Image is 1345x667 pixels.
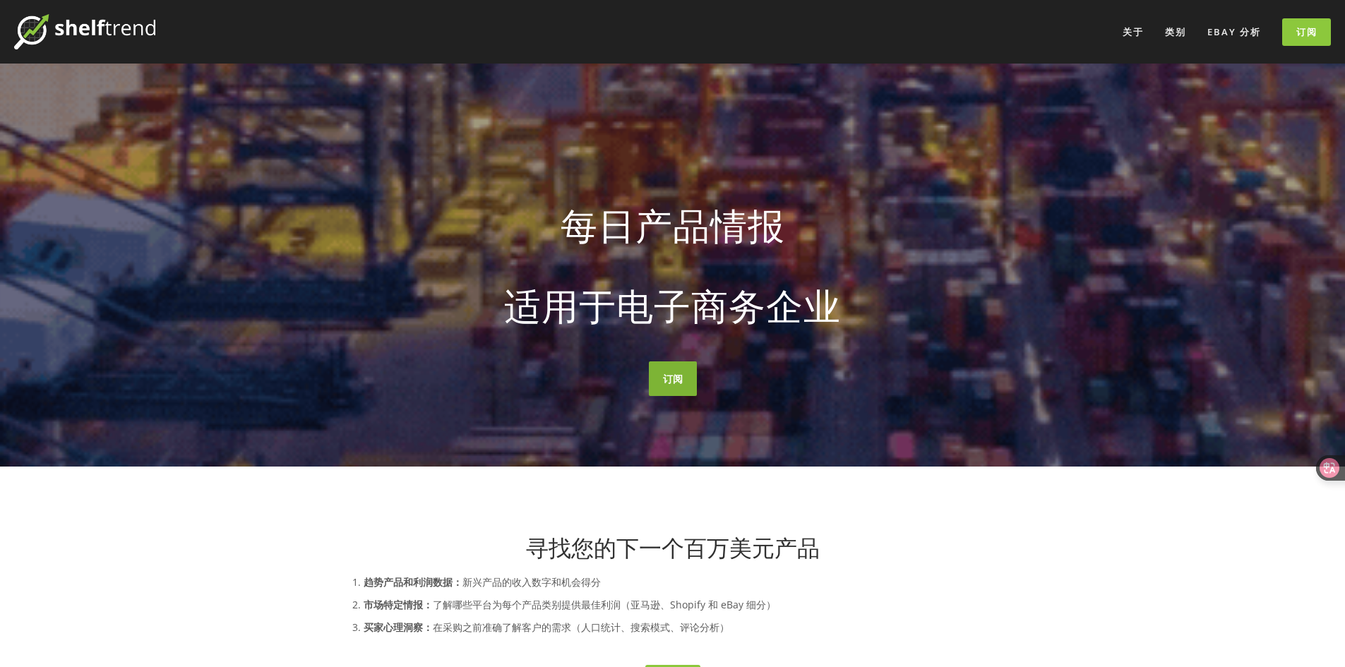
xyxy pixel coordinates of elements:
a: eBay 分析 [1198,20,1270,44]
font: 了解哪些平台为每个产品类别提供最佳利润（亚马逊、Shopify 和 eBay 细分） [433,598,776,611]
font: 订阅 [1296,25,1317,38]
a: 订阅 [1282,18,1331,46]
font: 在采购之前准确了解客户的需求（人口统计、搜索模式、评论分析） [433,620,729,634]
img: 货架趋势 [14,14,155,49]
font: 新兴产品的收入数字和机会得分 [462,575,601,589]
font: 类别 [1165,25,1186,38]
font: 适用于电子商务企业 [504,280,841,330]
font: 每日产品情报 [561,200,785,250]
a: 关于 [1113,20,1153,44]
font: 关于 [1123,25,1144,38]
font: 市场特定情报： [364,598,433,611]
font: 趋势产品和利润数据： [364,575,462,589]
font: eBay 分析 [1207,25,1261,38]
font: 买家心理洞察： [364,620,433,634]
font: 寻找您的下一个百万美元产品 [526,532,820,563]
a: 订阅 [649,361,697,396]
font: 订阅 [663,372,683,385]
